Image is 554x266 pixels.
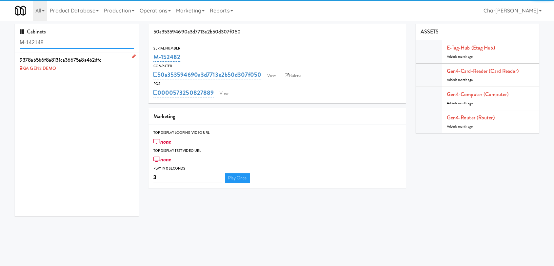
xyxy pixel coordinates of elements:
a: M-152482 [153,52,181,62]
span: Marketing [153,113,175,120]
a: KM GEN2 DEMO [20,65,56,72]
span: Added [447,101,473,106]
a: 0000573250827889 [153,88,214,97]
a: Play Once [225,173,250,183]
div: Computer [153,63,401,70]
div: POS [153,81,401,87]
img: Micromart [15,5,26,16]
span: a month ago [456,101,473,106]
span: Added [447,54,473,59]
a: Balena [282,71,305,81]
a: 50a353594690a3d7713e2b50d307f050 [153,70,261,79]
a: View [264,71,279,81]
span: a month ago [456,54,473,59]
span: a month ago [456,77,473,82]
a: Gen4-computer (Computer) [447,91,508,98]
span: a month ago [456,124,473,129]
div: Top Display Looping Video Url [153,130,401,136]
div: 50a353594690a3d7713e2b50d307f050 [148,24,406,40]
a: E-tag-hub (Etag Hub) [447,44,495,51]
a: none [153,137,171,146]
div: Top Display Test Video Url [153,148,401,154]
span: Added [447,77,473,82]
a: View [216,89,231,98]
span: ASSETS [421,28,439,35]
a: Gen4-router (Router) [447,114,495,121]
input: Search cabinets [20,37,134,49]
span: Added [447,124,473,129]
div: Play in X seconds [153,165,401,172]
div: Serial Number [153,45,401,52]
li: 9378ab5b6f8a8131ca36675a8a4b2dfc KM GEN2 DEMO [15,52,139,75]
a: none [153,155,171,164]
div: 9378ab5b6f8a8131ca36675a8a4b2dfc [20,55,134,65]
a: Gen4-card-reader (Card Reader) [447,67,519,75]
span: Cabinets [20,28,46,35]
